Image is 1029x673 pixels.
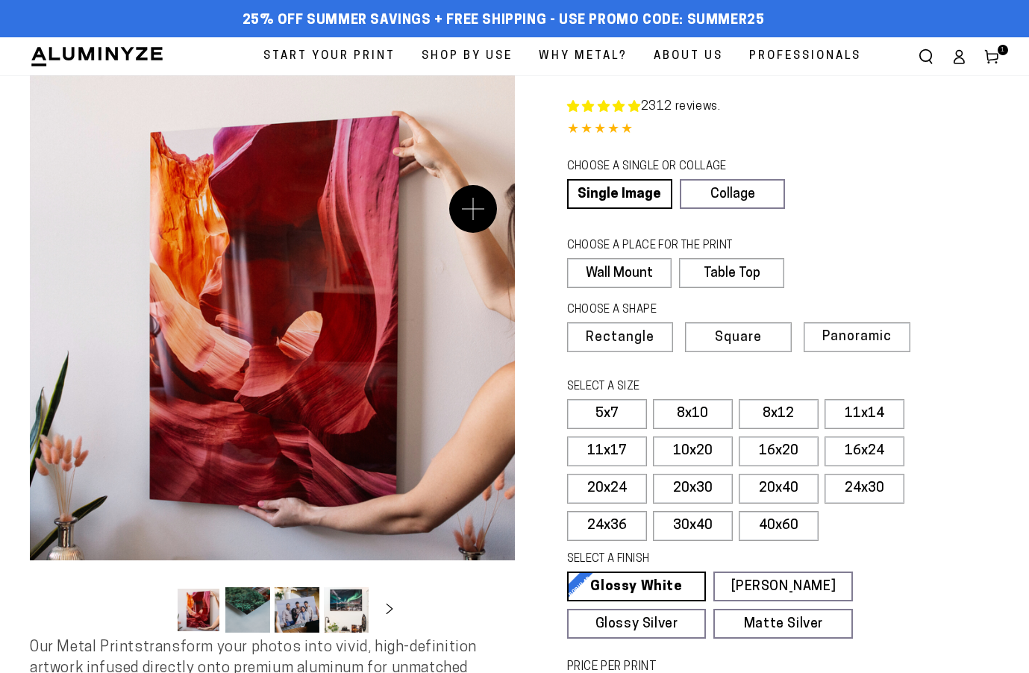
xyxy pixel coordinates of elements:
label: 24x30 [825,474,904,504]
legend: SELECT A SIZE [567,379,821,395]
legend: CHOOSE A SINGLE OR COLLAGE [567,159,772,175]
span: Panoramic [822,330,892,344]
a: Start Your Print [252,37,407,75]
legend: CHOOSE A SHAPE [567,302,773,319]
button: Load image 2 in gallery view [225,587,270,633]
label: 11x14 [825,399,904,429]
a: Professionals [738,37,872,75]
a: [PERSON_NAME] [713,572,853,601]
label: Wall Mount [567,258,672,288]
a: Why Metal? [528,37,639,75]
summary: Search our site [910,40,942,73]
span: Professionals [749,46,861,66]
label: 20x40 [739,474,819,504]
label: 40x60 [739,511,819,541]
span: Why Metal? [539,46,628,66]
div: 4.85 out of 5.0 stars [567,119,1000,141]
a: Collage [680,179,785,209]
media-gallery: Gallery Viewer [30,75,515,637]
span: Start Your Print [263,46,395,66]
legend: CHOOSE A PLACE FOR THE PRINT [567,238,771,254]
span: 25% off Summer Savings + Free Shipping - Use Promo Code: SUMMER25 [243,13,765,29]
label: Table Top [679,258,784,288]
span: Shop By Use [422,46,513,66]
label: 30x40 [653,511,733,541]
button: Slide left [139,593,172,626]
button: Load image 4 in gallery view [324,587,369,633]
a: Glossy White [567,572,707,601]
label: 10x20 [653,436,733,466]
a: Shop By Use [410,37,524,75]
a: Matte Silver [713,609,853,639]
button: Slide right [373,593,406,626]
label: 16x24 [825,436,904,466]
span: Rectangle [586,331,654,345]
label: 11x17 [567,436,647,466]
img: Aluminyze [30,46,164,68]
a: About Us [642,37,734,75]
label: 24x36 [567,511,647,541]
span: Square [715,331,762,345]
button: Load image 3 in gallery view [275,587,319,633]
span: 1 [1001,45,1005,55]
a: Glossy Silver [567,609,707,639]
label: 16x20 [739,436,819,466]
label: 20x24 [567,474,647,504]
legend: SELECT A FINISH [567,551,821,568]
a: Single Image [567,179,672,209]
label: 5x7 [567,399,647,429]
label: 20x30 [653,474,733,504]
button: Load image 1 in gallery view [176,587,221,633]
label: 8x10 [653,399,733,429]
label: 8x12 [739,399,819,429]
span: About Us [654,46,723,66]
